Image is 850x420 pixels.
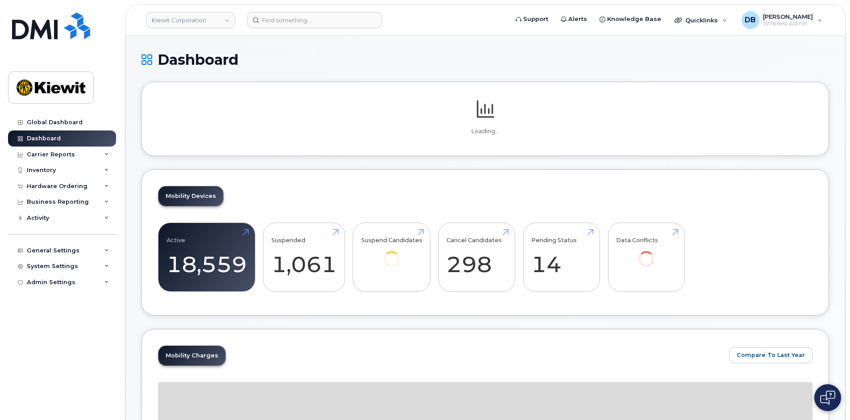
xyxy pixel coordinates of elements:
[446,228,507,287] a: Cancel Candidates 298
[142,52,829,67] h1: Dashboard
[158,346,225,365] a: Mobility Charges
[531,228,592,287] a: Pending Status 14
[729,347,812,363] button: Compare To Last Year
[158,127,812,135] p: Loading...
[167,228,247,287] a: Active 18,559
[820,391,835,405] img: Open chat
[271,228,337,287] a: Suspended 1,061
[361,228,422,279] a: Suspend Candidates
[737,351,805,359] span: Compare To Last Year
[158,186,223,206] a: Mobility Devices
[616,228,676,279] a: Data Conflicts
